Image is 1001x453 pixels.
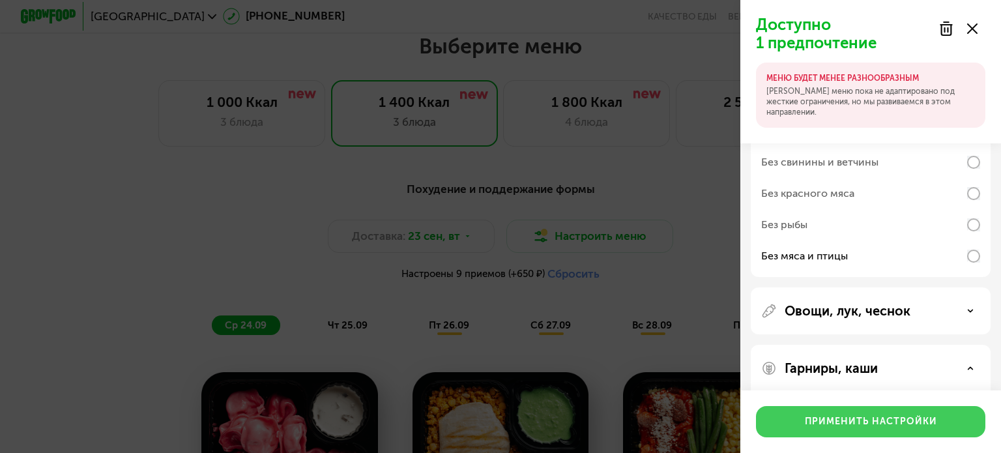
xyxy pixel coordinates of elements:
div: Без свинины и ветчины [761,154,878,170]
div: Без красного мяса [761,186,854,201]
p: Гарниры, каши [785,360,878,376]
p: Овощи, лук, чеснок [785,303,910,319]
p: Доступно 1 предпочтение [756,16,931,52]
div: Без мяса и птицы [761,248,848,264]
div: Применить настройки [805,415,937,428]
button: Применить настройки [756,406,985,437]
div: Без рыбы [761,217,807,233]
p: МЕНЮ БУДЕТ МЕНЕЕ РАЗНООБРАЗНЫМ [766,73,975,83]
p: [PERSON_NAME] меню пока не адаптировано под жесткие ограничения, но мы развиваемся в этом направл... [766,86,975,117]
